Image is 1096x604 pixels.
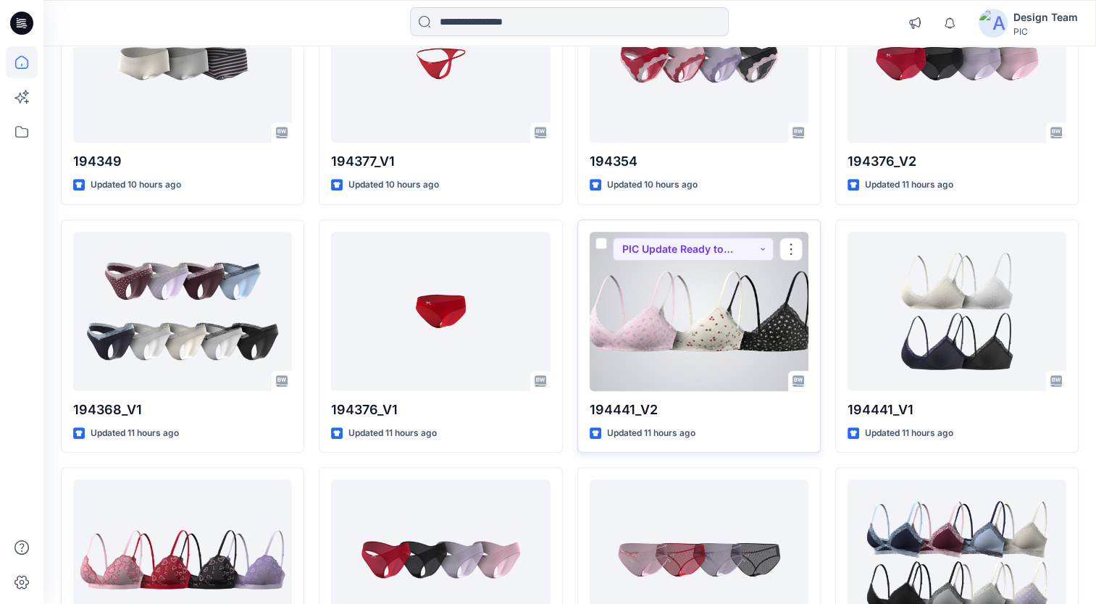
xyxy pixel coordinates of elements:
p: Updated 10 hours ago [607,177,698,193]
p: 194441_V1 [848,400,1066,420]
p: Updated 11 hours ago [865,177,953,193]
p: 194349 [73,151,292,172]
p: 194354 [590,151,808,172]
a: 194376_V1 [331,232,550,391]
img: avatar [979,9,1008,38]
p: Updated 11 hours ago [865,426,953,441]
p: 194368_V1 [73,400,292,420]
p: Updated 10 hours ago [91,177,181,193]
p: 194377_V1 [331,151,550,172]
p: Updated 11 hours ago [91,426,179,441]
a: 194368_V1 [73,232,292,391]
p: 194376_V2 [848,151,1066,172]
p: 194376_V1 [331,400,550,420]
div: PIC [1013,26,1078,37]
p: Updated 11 hours ago [607,426,695,441]
p: Updated 10 hours ago [348,177,439,193]
a: 194441_V2 [590,232,808,391]
p: Updated 11 hours ago [348,426,437,441]
div: Design Team [1013,9,1078,26]
p: 194441_V2 [590,400,808,420]
a: 194441_V1 [848,232,1066,391]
